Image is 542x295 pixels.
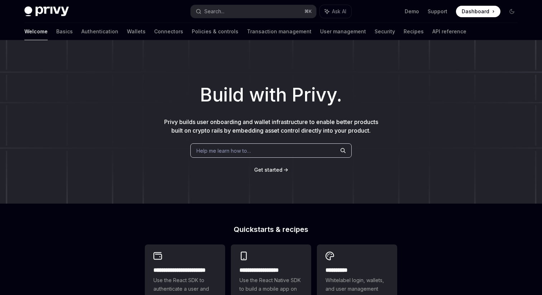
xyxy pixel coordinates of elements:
span: Dashboard [462,8,489,15]
span: Get started [254,167,282,173]
button: Ask AI [320,5,351,18]
span: Ask AI [332,8,346,15]
a: Connectors [154,23,183,40]
a: Policies & controls [192,23,238,40]
div: Search... [204,7,224,16]
a: Dashboard [456,6,500,17]
a: Demo [405,8,419,15]
a: User management [320,23,366,40]
img: dark logo [24,6,69,16]
a: Welcome [24,23,48,40]
span: ⌘ K [304,9,312,14]
a: Authentication [81,23,118,40]
h1: Build with Privy. [11,81,531,109]
a: Basics [56,23,73,40]
a: Get started [254,166,282,173]
button: Toggle dark mode [506,6,518,17]
a: Transaction management [247,23,312,40]
span: Privy builds user onboarding and wallet infrastructure to enable better products built on crypto ... [164,118,378,134]
a: Support [428,8,447,15]
a: API reference [432,23,466,40]
h2: Quickstarts & recipes [145,226,397,233]
button: Search...⌘K [191,5,316,18]
a: Recipes [404,23,424,40]
a: Security [375,23,395,40]
a: Wallets [127,23,146,40]
span: Help me learn how to… [196,147,251,154]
